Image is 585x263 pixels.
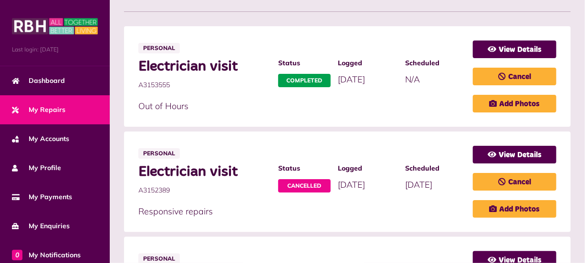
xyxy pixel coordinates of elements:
span: My Accounts [12,134,69,144]
span: Scheduled [406,58,463,68]
span: Dashboard [12,76,65,86]
span: Personal [138,148,180,159]
a: Add Photos [473,95,556,112]
span: [DATE] [338,74,365,85]
span: Personal [138,43,180,53]
a: View Details [473,40,556,58]
p: Responsive repairs [138,205,463,218]
span: Logged [338,163,396,173]
span: [DATE] [338,179,365,190]
span: My Profile [12,163,61,173]
p: Out of Hours [138,100,463,112]
span: My Payments [12,192,72,202]
span: A3152389 [138,185,269,195]
a: Add Photos [473,200,556,218]
a: Cancel [473,68,556,85]
span: Electrician visit [138,163,269,181]
span: My Notifications [12,250,81,260]
span: Status [278,58,328,68]
span: Logged [338,58,396,68]
span: N/A [406,74,420,85]
span: Scheduled [406,163,463,173]
span: My Enquiries [12,221,70,231]
span: Status [278,163,328,173]
span: 0 [12,250,22,260]
span: Cancelled [278,179,331,192]
span: My Repairs [12,105,65,115]
span: A3153555 [138,80,269,90]
a: Cancel [473,173,556,191]
span: Last login: [DATE] [12,45,98,54]
span: [DATE] [406,179,433,190]
span: Electrician visit [138,58,269,75]
img: MyRBH [12,17,98,36]
span: Completed [278,74,331,87]
a: View Details [473,146,556,163]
